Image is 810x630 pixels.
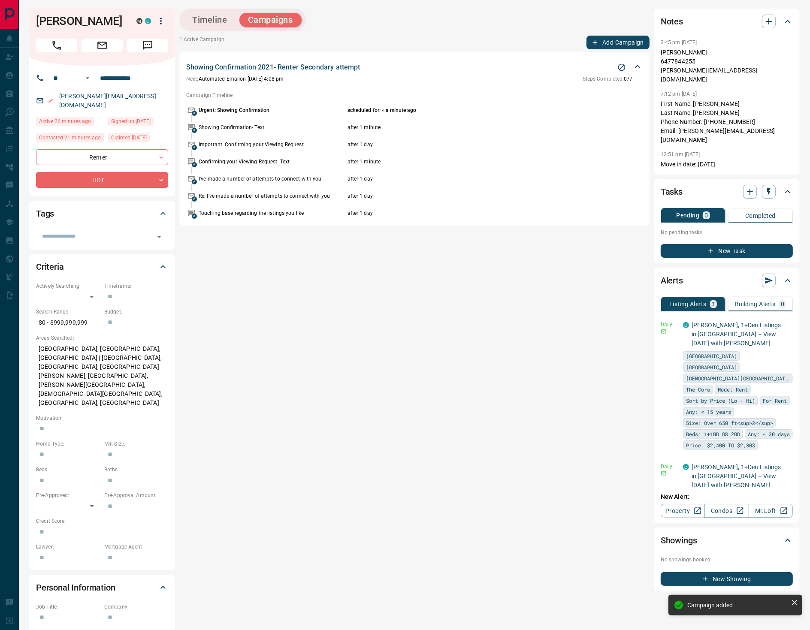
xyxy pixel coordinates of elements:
span: Any: < 30 days [748,430,790,438]
p: Campaign Timeline [186,91,643,99]
p: Pending [676,212,699,218]
a: Condos [704,504,749,518]
p: Pre-Approved: [36,491,100,499]
p: after 1 minute [348,158,592,166]
p: Daily [661,463,678,470]
span: Any: < 15 years [686,407,731,416]
p: Lawyer: [36,543,100,551]
span: Steps Completed: [583,76,624,82]
span: For Rent [763,396,787,405]
p: Search Range: [36,308,100,316]
p: Beds: [36,466,100,473]
div: Mon Mar 21 2022 [108,133,168,145]
p: 3 [712,301,715,307]
span: Email [82,39,123,52]
p: Credit Score: [36,517,168,525]
p: 0 [781,301,784,307]
span: [GEOGRAPHIC_DATA] [686,352,737,360]
span: Price: $2,400 TO $2,803 [686,441,755,449]
div: condos.ca [683,322,689,328]
p: Motivation: [36,414,168,422]
div: Personal Information [36,577,168,598]
div: Sat May 29 2021 [108,117,168,129]
span: Claimed [DATE] [111,133,147,142]
span: [GEOGRAPHIC_DATA] [686,363,737,371]
span: A [192,214,197,219]
span: Size: Over 650 ft<sup>2</sup> [686,419,773,427]
span: Sort by Price (Lo - Hi) [686,396,755,405]
div: Notes [661,11,793,32]
p: Completed [745,213,776,219]
p: [PERSON_NAME] 6477844255 [PERSON_NAME][EMAIL_ADDRESS][DOMAIN_NAME] [661,48,793,84]
button: Open [153,231,165,243]
div: Showings [661,530,793,551]
button: Campaigns [239,13,302,27]
p: No showings booked [661,556,793,564]
span: Active 26 minutes ago [39,117,91,126]
span: Mode: Rent [718,385,748,394]
span: A [192,179,197,184]
span: A [192,145,197,150]
a: [PERSON_NAME], 1+Den Listings in [GEOGRAPHIC_DATA] – View [DATE] with [PERSON_NAME] [692,464,781,488]
p: 12:51 pm [DATE] [661,151,700,157]
h2: Alerts [661,274,683,287]
p: Automated Email on [DATE] 4:08 pm [186,75,284,83]
h2: Notes [661,15,683,28]
p: Listing Alerts [669,301,707,307]
div: Fri Sep 12 2025 [36,133,104,145]
h1: [PERSON_NAME] [36,14,124,28]
span: Next: [186,76,199,82]
p: I've made a number of attempts to connect with you [199,175,345,183]
div: condos.ca [683,464,689,470]
p: Touching base regarding the listings you like [199,209,345,217]
p: No pending tasks [661,226,793,239]
button: Stop Campaign [615,61,628,74]
button: Timeline [184,13,236,27]
span: Message [127,39,168,52]
p: Confirming your Viewing Request- Text [199,158,345,166]
span: A [192,111,197,116]
svg: Email [661,470,667,476]
p: 3:45 pm [DATE] [661,39,697,45]
p: Baths: [104,466,168,473]
h2: Personal Information [36,581,115,594]
div: Showing Confirmation 2021- Renter Secondary attemptStop CampaignNext:Automated Emailon [DATE] 4:0... [186,60,643,84]
p: Showing Confirmation- Text [199,124,345,131]
p: [GEOGRAPHIC_DATA], [GEOGRAPHIC_DATA], [GEOGRAPHIC_DATA] | [GEOGRAPHIC_DATA], [GEOGRAPHIC_DATA], [... [36,342,168,410]
span: A [192,196,197,202]
a: Mr.Loft [749,504,793,518]
div: Tasks [661,181,793,202]
p: 1 Active Campaign [179,36,224,49]
button: New Task [661,244,793,258]
span: A [192,128,197,133]
a: [PERSON_NAME][EMAIL_ADDRESS][DOMAIN_NAME] [59,93,156,109]
button: New Showing [661,572,793,586]
p: Pre-Approval Amount: [104,491,168,499]
p: 0 [704,212,708,218]
div: mrloft.ca [136,18,142,24]
p: Company: [104,603,168,611]
p: after 1 day [348,192,592,200]
a: Property [661,504,705,518]
p: 0 / 7 [583,75,632,83]
h2: Criteria [36,260,64,274]
h2: Showings [661,534,697,547]
svg: Email Verified [47,98,53,104]
span: Beds: 1+1BD OR 2BD [686,430,740,438]
p: Urgent: Showing Confirmation [199,106,345,114]
p: Re: I've made a number of attempts to connect with you [199,192,345,200]
p: scheduled for: < a minute ago [348,106,592,114]
p: Actively Searching: [36,282,100,290]
div: Tags [36,203,168,224]
p: Mortgage Agent: [104,543,168,551]
p: $0 - $999,999,999 [36,316,100,330]
p: Min Size: [104,440,168,448]
h2: Tags [36,207,54,220]
span: Call [36,39,77,52]
p: after 1 day [348,175,592,183]
p: New Alert: [661,492,793,501]
p: Timeframe: [104,282,168,290]
p: Daily [661,321,678,329]
span: [DEMOGRAPHIC_DATA][GEOGRAPHIC_DATA] [686,374,790,383]
p: Showing Confirmation 2021- Renter Secondary attempt [186,62,360,72]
